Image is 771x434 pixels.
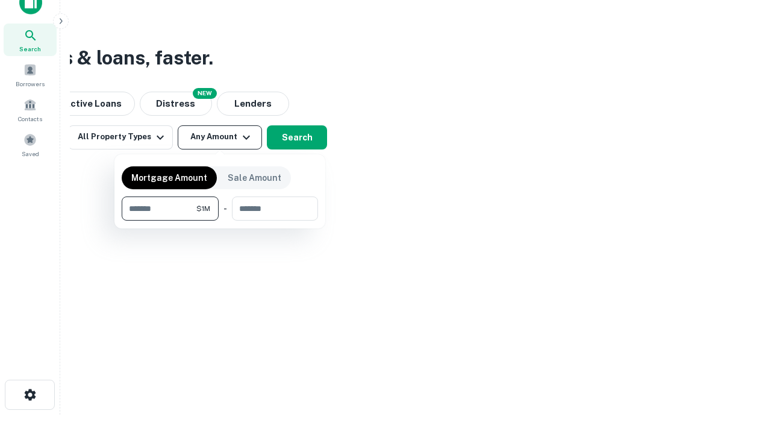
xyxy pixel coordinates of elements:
[223,197,227,221] div: -
[711,338,771,395] iframe: Chat Widget
[196,203,210,214] span: $1M
[131,171,207,184] p: Mortgage Amount
[228,171,281,184] p: Sale Amount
